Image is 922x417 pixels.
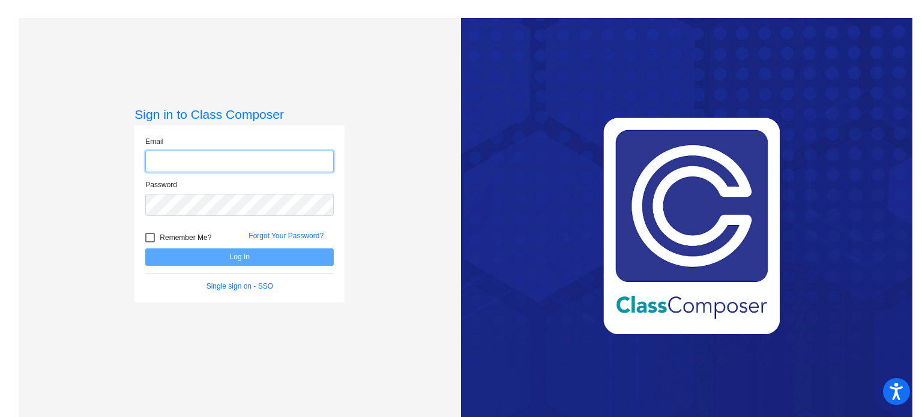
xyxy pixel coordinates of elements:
[134,107,345,122] h3: Sign in to Class Composer
[206,282,273,290] a: Single sign on - SSO
[145,179,177,190] label: Password
[145,248,334,266] button: Log In
[249,232,324,240] a: Forgot Your Password?
[160,230,211,245] span: Remember Me?
[145,136,163,147] label: Email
